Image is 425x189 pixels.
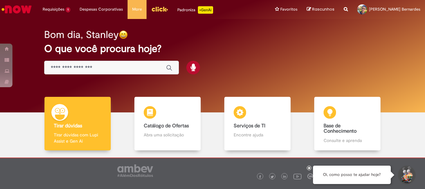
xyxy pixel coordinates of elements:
[144,132,191,138] p: Abra uma solicitação
[43,6,64,12] span: Requisições
[151,4,168,14] img: click_logo_yellow_360x200.png
[117,164,153,177] img: logo_footer_ambev_rotulo_gray.png
[177,6,213,14] div: Padroniza
[44,43,381,54] h2: O que você procura hoje?
[213,97,302,151] a: Serviços de TI Encontre ajuda
[44,29,119,40] h2: Bom dia, Stanley
[324,137,371,144] p: Consulte e aprenda
[302,97,392,151] a: Base de Conhecimento Consulte e aprenda
[271,175,274,178] img: logo_footer_twitter.png
[54,123,82,129] b: Tirar dúvidas
[397,166,416,184] button: Iniciar Conversa de Suporte
[324,123,357,135] b: Base de Conhecimento
[66,7,70,12] span: 1
[312,6,334,12] span: Rascunhos
[259,175,262,178] img: logo_footer_facebook.png
[54,132,101,144] p: Tirar dúvidas com Lupi Assist e Gen Ai
[280,6,297,12] span: Favoritos
[80,6,123,12] span: Despesas Corporativas
[313,166,391,184] div: Oi, como posso te ajudar hoje?
[33,97,123,151] a: Tirar dúvidas Tirar dúvidas com Lupi Assist e Gen Ai
[132,6,142,12] span: More
[283,175,286,179] img: logo_footer_linkedin.png
[293,172,301,180] img: logo_footer_youtube.png
[307,173,313,179] img: logo_footer_workplace.png
[307,7,334,12] a: Rascunhos
[369,7,420,12] span: [PERSON_NAME] Bernardes
[234,132,281,138] p: Encontre ajuda
[119,30,128,39] img: happy-face.png
[144,123,189,129] b: Catálogo de Ofertas
[1,3,33,16] img: ServiceNow
[198,6,213,14] p: +GenAi
[123,97,213,151] a: Catálogo de Ofertas Abra uma solicitação
[234,123,265,129] b: Serviços de TI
